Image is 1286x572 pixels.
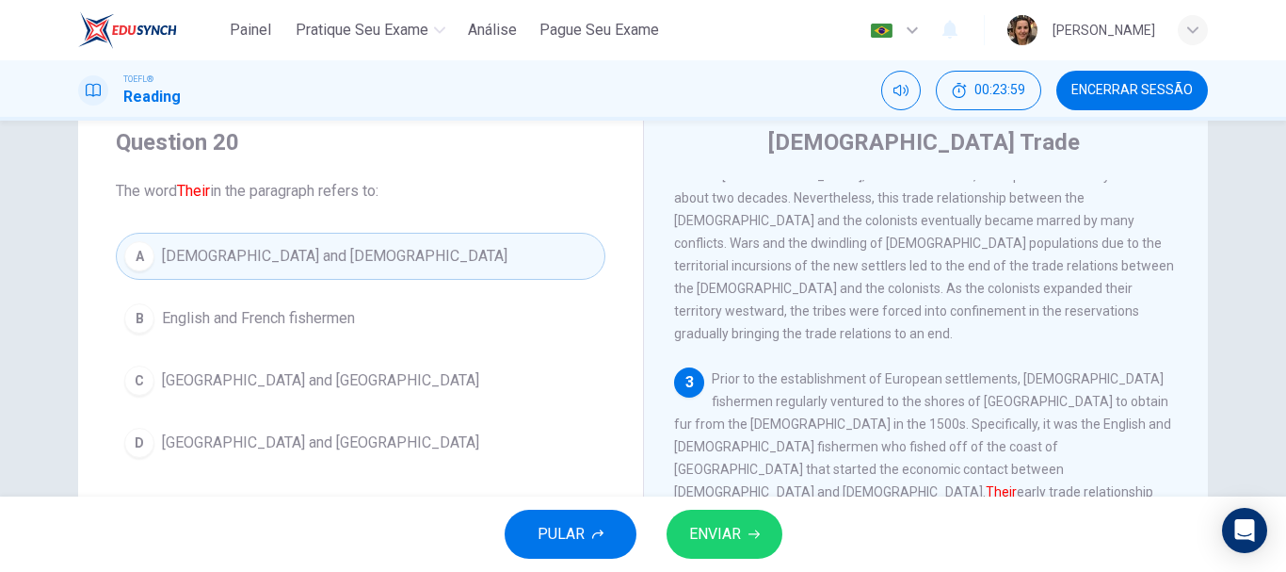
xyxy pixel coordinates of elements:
span: English and French fishermen [162,307,355,330]
span: PULAR [538,521,585,547]
button: ENVIAR [667,510,782,559]
img: Profile picture [1007,15,1037,45]
button: C[GEOGRAPHIC_DATA] and [GEOGRAPHIC_DATA] [116,357,605,404]
button: Pratique seu exame [288,13,453,47]
span: ENVIAR [689,521,741,547]
div: A [124,241,154,271]
span: Pague Seu Exame [539,19,659,41]
font: Their [986,484,1017,499]
span: [DEMOGRAPHIC_DATA] and [DEMOGRAPHIC_DATA] [162,245,507,268]
div: Silenciar [881,71,921,110]
img: EduSynch logo [78,11,177,49]
div: Esconder [936,71,1041,110]
button: Encerrar Sessão [1056,71,1208,110]
div: B [124,303,154,334]
button: BEnglish and French fishermen [116,295,605,342]
span: Análise [468,19,517,41]
span: Pratique seu exame [296,19,428,41]
button: D[GEOGRAPHIC_DATA] and [GEOGRAPHIC_DATA] [116,419,605,466]
span: Painel [230,19,271,41]
h1: Reading [123,86,181,108]
button: PULAR [505,510,636,559]
div: D [124,428,154,458]
img: pt [870,24,893,38]
button: Pague Seu Exame [532,13,667,47]
h4: [DEMOGRAPHIC_DATA] Trade [768,127,1080,157]
button: Análise [460,13,524,47]
button: A[DEMOGRAPHIC_DATA] and [DEMOGRAPHIC_DATA] [116,233,605,280]
a: EduSynch logo [78,11,220,49]
div: 3 [674,368,704,398]
h4: Question 20 [116,127,605,157]
button: Painel [220,13,281,47]
button: 00:23:59 [936,71,1041,110]
div: [PERSON_NAME] [1053,19,1155,41]
span: [GEOGRAPHIC_DATA] and [GEOGRAPHIC_DATA] [162,369,479,392]
div: C [124,366,154,396]
font: Their [177,182,210,200]
span: The word in the paragraph refers to: [116,180,605,203]
span: TOEFL® [123,73,153,86]
span: [GEOGRAPHIC_DATA] and [GEOGRAPHIC_DATA] [162,432,479,454]
div: Open Intercom Messenger [1222,508,1267,553]
span: Encerrar Sessão [1071,83,1193,98]
span: 00:23:59 [974,83,1025,98]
